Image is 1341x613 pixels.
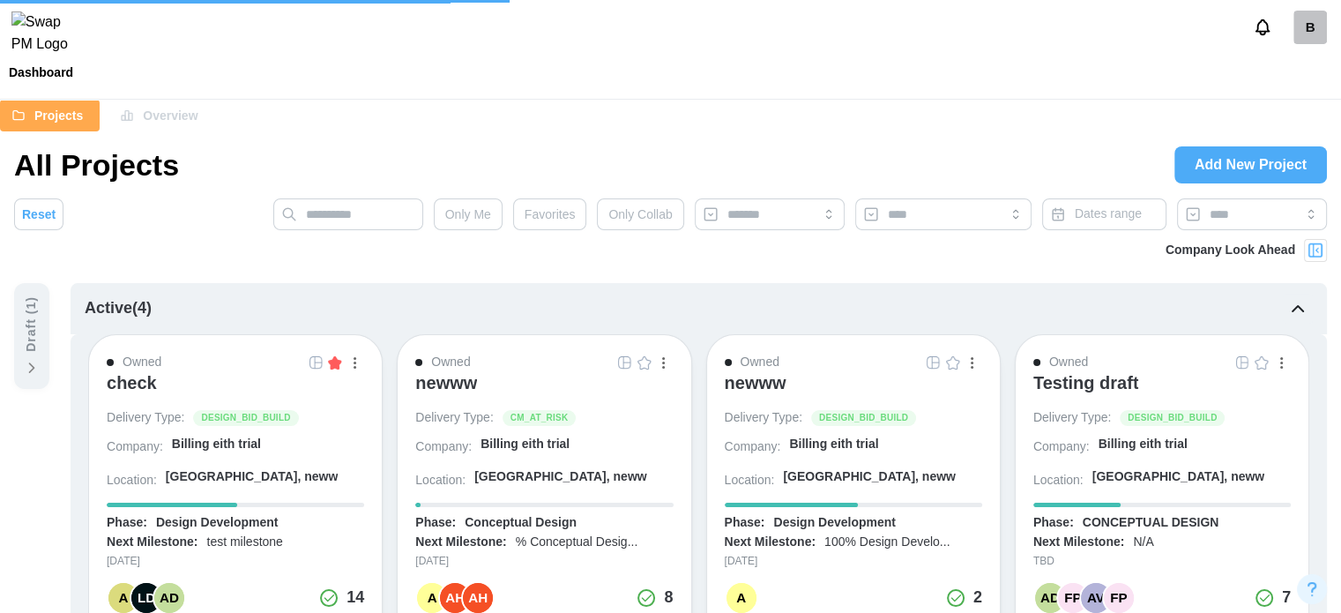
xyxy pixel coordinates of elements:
[1075,206,1142,221] span: Dates range
[85,296,152,321] div: Active ( 4 )
[415,534,506,551] div: Next Milestone:
[943,353,963,372] button: Empty Star
[107,438,163,456] div: Company:
[481,436,570,453] div: Billing eith trial
[1128,411,1217,425] span: DESIGN_BID_BUILD
[664,586,673,610] div: 8
[1058,583,1088,613] div: FP
[9,66,73,78] div: Dashboard
[415,472,466,490] div: Location:
[927,355,941,370] img: Grid Icon
[415,553,673,570] div: [DATE]
[431,353,470,372] div: Owned
[172,436,364,460] a: Billing eith trial
[1166,241,1295,260] div: Company Look Ahead
[725,553,982,570] div: [DATE]
[773,514,895,532] div: Design Development
[1033,553,1291,570] div: TBD
[108,100,214,131] button: Overview
[1042,198,1166,230] button: Dates range
[143,101,197,131] span: Overview
[1307,242,1324,259] img: Project Look Ahead Button
[131,583,161,613] div: LD
[172,436,261,453] div: Billing eith trial
[726,583,756,613] div: A
[946,355,960,370] img: Empty Star
[597,198,683,230] button: Only Collab
[123,353,161,372] div: Owned
[725,372,786,393] div: newww
[1083,514,1219,532] div: CONCEPTUAL DESIGN
[166,468,339,486] div: [GEOGRAPHIC_DATA], neww
[819,411,908,425] span: DESIGN_BID_BUILD
[637,355,652,370] img: Empty Star
[108,583,138,613] div: A
[924,353,943,372] button: Grid Icon
[107,514,147,532] div: Phase:
[417,583,447,613] div: A
[1033,372,1291,409] a: Testing draft
[973,586,982,610] div: 2
[11,11,83,56] img: Swap PM Logo
[1033,472,1084,490] div: Location:
[1099,436,1188,453] div: Billing eith trial
[725,534,816,551] div: Next Milestone:
[1033,409,1111,427] div: Delivery Type:
[415,514,456,532] div: Phase:
[156,514,278,532] div: Design Development
[306,353,325,372] button: Grid Icon
[635,353,654,372] button: Empty Star
[1293,11,1327,44] a: billingcheck2
[440,583,470,613] div: AH
[741,353,779,372] div: Owned
[154,583,184,613] div: AD
[615,353,635,372] button: Grid Icon
[1133,534,1153,551] div: N/A
[824,534,950,551] div: 100% Design Develo...
[465,514,577,532] div: Conceptual Design
[1248,12,1278,42] button: Notifications
[1255,355,1269,370] img: Empty Star
[107,472,157,490] div: Location:
[14,146,179,184] h1: All Projects
[1174,146,1327,183] a: Add New Project
[309,355,323,370] img: Grid Icon
[1252,353,1271,372] button: Empty Star
[325,353,345,372] button: Filled Star
[107,534,197,551] div: Next Milestone:
[1049,353,1088,372] div: Owned
[725,514,765,532] div: Phase:
[107,409,184,427] div: Delivery Type:
[481,436,673,460] a: Billing eith trial
[1235,355,1249,370] img: Grid Icon
[1233,353,1252,372] button: Grid Icon
[206,534,282,551] div: test milestone
[34,101,83,131] span: Projects
[328,355,342,370] img: Filled Star
[1293,11,1327,44] div: B
[1035,583,1065,613] div: AD
[1033,438,1090,456] div: Company:
[1033,534,1124,551] div: Next Milestone:
[725,472,775,490] div: Location:
[14,198,63,230] button: Reset
[725,372,982,409] a: newww
[1282,586,1291,610] div: 7
[107,372,364,409] a: check
[107,553,364,570] div: [DATE]
[1092,468,1265,486] div: [GEOGRAPHIC_DATA], neww
[725,438,781,456] div: Company:
[1195,147,1307,183] span: Add New Project
[783,468,956,486] div: [GEOGRAPHIC_DATA], neww
[415,372,673,409] a: newww
[434,198,503,230] button: Only Me
[608,199,672,229] span: Only Collab
[510,411,569,425] span: CM_AT_RISK
[22,199,56,229] span: Reset
[22,296,41,352] div: Draft ( 1 )
[1033,514,1074,532] div: Phase:
[1099,436,1291,460] a: Billing eith trial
